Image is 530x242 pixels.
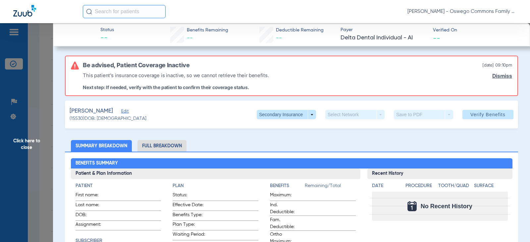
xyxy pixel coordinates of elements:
[407,201,417,211] img: Calendar
[270,192,302,201] span: Maximum:
[173,202,205,211] span: Effective Date:
[173,182,258,189] h4: Plan
[173,231,205,240] span: Waiting Period:
[405,182,436,189] h4: Procedure
[83,84,269,90] p: Next step: If needed, verify with the patient to confirm their coverage status.
[173,212,205,220] span: Benefits Type:
[341,26,427,33] span: Payer
[71,140,132,152] li: Summary Breakdown
[86,9,92,15] img: Search Icon
[421,203,472,210] span: No Recent History
[100,26,114,33] span: Status
[438,182,472,189] h4: Tooth/Quad
[372,182,400,192] app-breakdown-title: Date
[137,140,186,152] li: Full Breakdown
[367,169,512,179] h3: Recent History
[83,62,190,69] h6: Be advised, Patient Coverage Inactive
[341,34,427,42] span: Delta Dental Individual - AI
[76,182,161,189] h4: Patient
[470,112,505,117] span: Verify Benefits
[372,182,400,189] h4: Date
[438,182,472,192] app-breakdown-title: Tooth/Quad
[405,182,436,192] app-breakdown-title: Procedure
[76,202,108,211] span: Last name:
[492,73,512,79] a: Dismiss
[100,34,114,43] span: --
[71,62,79,70] img: error-icon
[474,182,507,192] app-breakdown-title: Surface
[83,5,166,18] input: Search for patients
[257,110,316,119] button: Secondary Insurance
[83,72,269,79] p: This patient’s insurance coverage is inactive, so we cannot retrieve their benefits.
[76,221,108,230] span: Assignment:
[276,35,282,41] span: --
[71,169,361,179] h3: Patient & Plan Information
[270,182,305,189] h4: Benefits
[482,62,512,69] span: [DATE] 09:10PM
[187,27,228,34] span: Benefits Remaining
[76,192,108,201] span: First name:
[173,192,205,201] span: Status:
[71,158,512,169] h2: Benefits Summary
[121,109,127,115] span: Edit
[270,182,305,192] app-breakdown-title: Benefits
[70,107,113,115] span: [PERSON_NAME]
[13,5,36,17] img: Zuub Logo
[187,35,193,41] span: --
[407,8,517,15] span: [PERSON_NAME] - Oswego Commons Family Dental
[462,110,513,119] button: Verify Benefits
[433,27,519,34] span: Verified On
[270,217,302,230] span: Fam. Deductible:
[270,202,302,216] span: Ind. Deductible:
[70,115,146,122] span: (15530) DOB: [DEMOGRAPHIC_DATA]
[276,27,324,34] span: Deductible Remaining
[76,212,108,220] span: DOB:
[305,182,356,192] span: Remaining/Total
[433,34,440,41] span: --
[173,221,205,230] span: Plan Type:
[474,182,507,189] h4: Surface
